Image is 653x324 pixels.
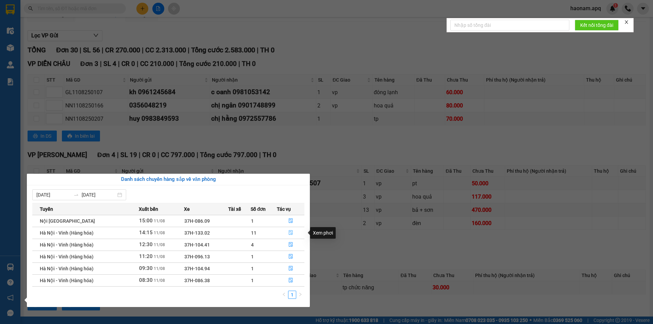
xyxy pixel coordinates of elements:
[251,278,254,283] span: 1
[184,266,210,271] span: 37H-104.94
[228,205,241,213] span: Tài xế
[288,230,293,236] span: file-done
[139,218,153,224] span: 15:00
[154,278,165,283] span: 11/08
[154,254,165,259] span: 11/08
[251,205,266,213] span: Số đơn
[40,218,95,224] span: Nội [GEOGRAPHIC_DATA]
[139,205,158,213] span: Xuất bến
[40,254,94,259] span: Hà Nội - Vinh (Hàng hóa)
[277,205,291,213] span: Tác vụ
[288,242,293,248] span: file-done
[277,251,304,262] button: file-done
[288,291,296,299] a: 1
[296,291,304,299] button: right
[296,291,304,299] li: Next Page
[310,227,336,239] div: Xem phơi
[298,292,302,296] span: right
[580,21,613,29] span: Kết nối tổng đài
[288,254,293,259] span: file-done
[154,231,165,235] span: 11/08
[40,205,53,213] span: Tuyến
[73,192,79,198] span: to
[277,227,304,238] button: file-done
[36,191,71,199] input: Từ ngày
[575,20,619,31] button: Kết nối tổng đài
[184,230,210,236] span: 37H-133.02
[251,218,254,224] span: 1
[40,242,94,248] span: Hà Nội - Vinh (Hàng hóa)
[251,230,256,236] span: 11
[3,37,15,70] img: logo
[154,266,165,271] span: 11/08
[139,265,153,271] span: 09:30
[288,278,293,283] span: file-done
[154,242,165,247] span: 11/08
[251,254,254,259] span: 1
[288,266,293,271] span: file-done
[277,239,304,250] button: file-done
[40,266,94,271] span: Hà Nội - Vinh (Hàng hóa)
[32,175,304,184] div: Danh sách chuyến hàng sắp về văn phòng
[139,277,153,283] span: 08:30
[280,291,288,299] button: left
[139,241,153,248] span: 12:30
[184,278,210,283] span: 37H-086.38
[139,229,153,236] span: 14:15
[40,278,94,283] span: Hà Nội - Vinh (Hàng hóa)
[154,219,165,223] span: 11/08
[251,266,254,271] span: 1
[280,291,288,299] li: Previous Page
[184,242,210,248] span: 37H-104.41
[18,5,67,28] strong: CHUYỂN PHÁT NHANH AN PHÚ QUÝ
[82,191,116,199] input: Đến ngày
[450,20,569,31] input: Nhập số tổng đài
[184,218,210,224] span: 37H-086.09
[251,242,254,248] span: 4
[277,263,304,274] button: file-done
[277,275,304,286] button: file-done
[73,192,79,198] span: swap-right
[184,205,190,213] span: Xe
[139,253,153,259] span: 11:20
[282,292,286,296] span: left
[277,216,304,226] button: file-done
[184,254,210,259] span: 37H-096.13
[40,230,94,236] span: Hà Nội - Vinh (Hàng hóa)
[288,218,293,224] span: file-done
[624,20,629,24] span: close
[17,29,67,52] span: [GEOGRAPHIC_DATA], [GEOGRAPHIC_DATA] ↔ [GEOGRAPHIC_DATA]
